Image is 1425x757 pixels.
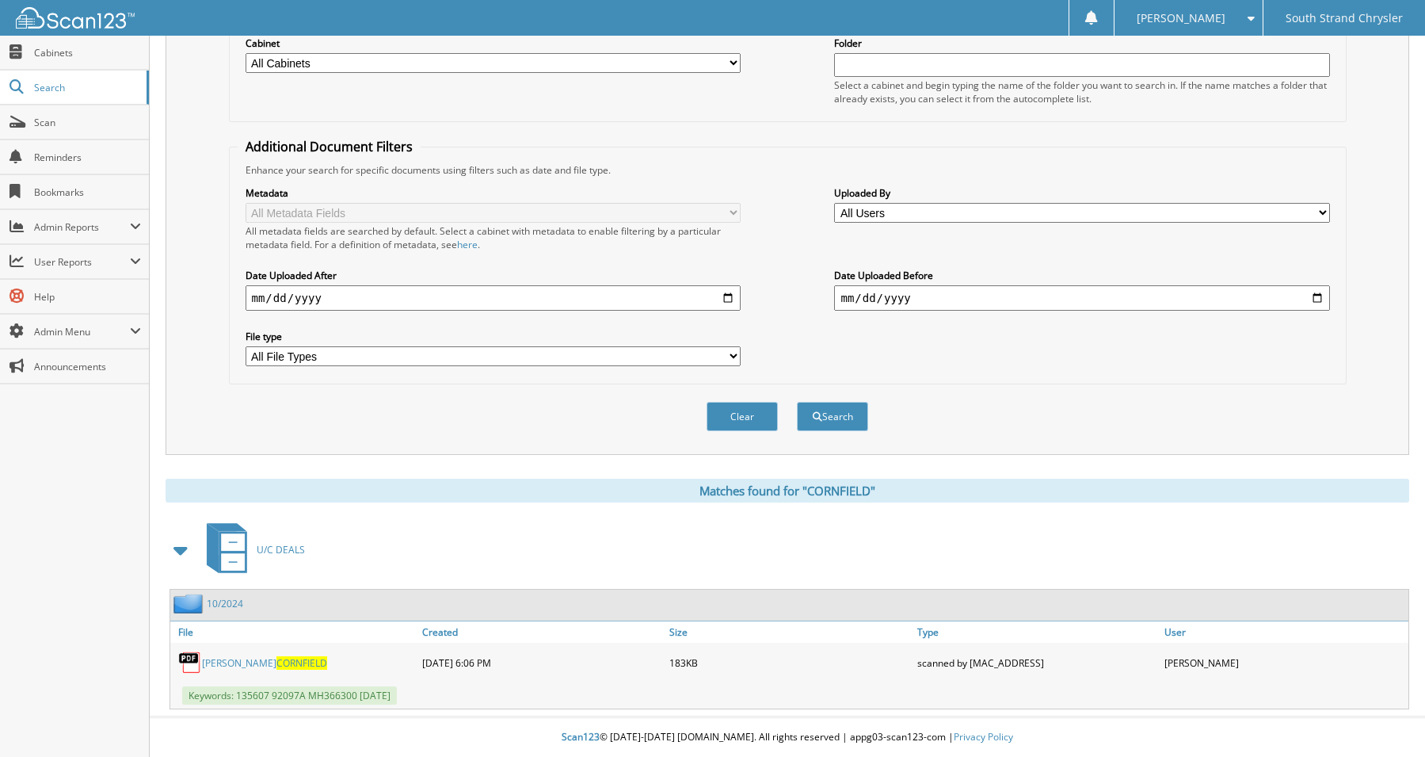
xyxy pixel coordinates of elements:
[834,269,1329,282] label: Date Uploaded Before
[834,78,1329,105] div: Select a cabinet and begin typing the name of the folder you want to search in. If the name match...
[207,597,243,610] a: 10/2024
[170,621,418,643] a: File
[197,518,305,581] a: U/C DEALS
[246,330,741,343] label: File type
[34,325,130,338] span: Admin Menu
[34,290,141,304] span: Help
[1286,13,1403,23] span: South Strand Chrysler
[562,730,600,744] span: Scan123
[246,186,741,200] label: Metadata
[150,718,1425,757] div: © [DATE]-[DATE] [DOMAIN_NAME]. All rights reserved | appg03-scan123-com |
[1160,621,1408,643] a: User
[34,360,141,373] span: Announcements
[913,621,1161,643] a: Type
[238,138,421,155] legend: Additional Document Filters
[166,479,1409,503] div: Matches found for "CORNFIELD"
[178,651,202,675] img: PDF.png
[34,151,141,164] span: Reminders
[34,220,130,234] span: Admin Reports
[246,36,741,50] label: Cabinet
[418,647,666,679] div: [DATE] 6:06 PM
[34,81,139,94] span: Search
[34,255,130,269] span: User Reports
[246,285,741,311] input: start
[16,7,135,29] img: scan123-logo-white.svg
[182,686,397,705] span: Keywords: 135607 92097A MH366300 [DATE]
[257,543,305,556] span: U/C DEALS
[797,402,868,431] button: Search
[1346,681,1425,757] iframe: Chat Widget
[834,36,1329,50] label: Folder
[246,269,741,282] label: Date Uploaded After
[173,594,207,614] img: folder2.png
[34,185,141,199] span: Bookmarks
[202,656,327,670] a: [PERSON_NAME]CORNFIELD
[246,224,741,251] div: All metadata fields are searched by default. Select a cabinet with metadata to enable filtering b...
[457,238,478,251] a: here
[665,647,913,679] div: 183KB
[1137,13,1225,23] span: [PERSON_NAME]
[34,46,141,59] span: Cabinets
[665,621,913,643] a: Size
[834,186,1329,200] label: Uploaded By
[238,163,1338,177] div: Enhance your search for specific documents using filters such as date and file type.
[276,656,327,670] span: CORNFIELD
[707,402,778,431] button: Clear
[418,621,666,643] a: Created
[34,116,141,129] span: Scan
[1160,647,1408,679] div: [PERSON_NAME]
[834,285,1329,311] input: end
[913,647,1161,679] div: scanned by [MAC_ADDRESS]
[954,730,1013,744] a: Privacy Policy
